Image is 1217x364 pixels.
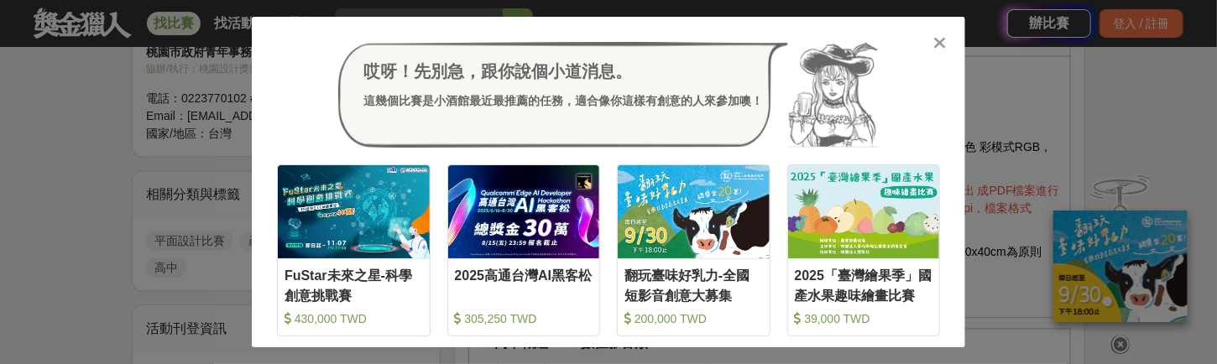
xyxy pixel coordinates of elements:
[788,165,940,258] img: Cover Image
[455,266,593,304] div: 2025高通台灣AI黑客松
[278,165,430,258] img: Cover Image
[455,310,593,327] div: 305,250 TWD
[285,266,423,304] div: FuStar未來之星-科學創意挑戰賽
[795,310,933,327] div: 39,000 TWD
[795,266,933,304] div: 2025「臺灣繪果季」國產水果趣味繪畫比賽
[618,165,770,258] img: Cover Image
[617,164,770,336] a: Cover Image翻玩臺味好乳力-全國短影音創意大募集 200,000 TWD
[285,310,423,327] div: 430,000 TWD
[447,164,601,336] a: Cover Image2025高通台灣AI黑客松 305,250 TWD
[363,59,763,84] div: 哎呀！先別急，跟你說個小道消息。
[624,310,763,327] div: 200,000 TWD
[363,92,763,110] div: 這幾個比賽是小酒館最近最推薦的任務，適合像你這樣有創意的人來參加噢！
[277,164,431,336] a: Cover ImageFuStar未來之星-科學創意挑戰賽 430,000 TWD
[788,42,879,148] img: Avatar
[624,266,763,304] div: 翻玩臺味好乳力-全國短影音創意大募集
[787,164,941,336] a: Cover Image2025「臺灣繪果季」國產水果趣味繪畫比賽 39,000 TWD
[448,165,600,258] img: Cover Image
